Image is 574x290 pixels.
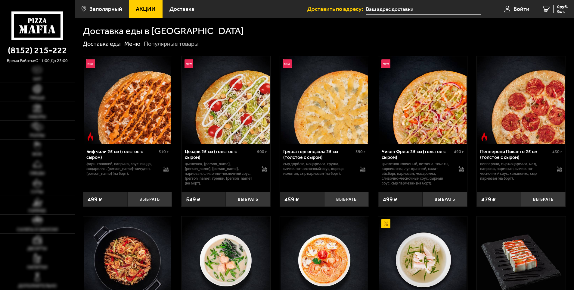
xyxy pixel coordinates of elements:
[281,56,368,144] img: Груша горгондзола 25 см (толстое с сыром)
[379,56,467,144] img: Чикен Фреш 25 см (толстое с сыром)
[480,149,551,160] div: Пепперони Пиканто 25 см (толстое с сыром)
[86,59,95,68] img: Новинка
[18,284,57,288] span: Дополнительно
[383,197,397,203] span: 499 ₽
[30,134,45,138] span: Роллы
[477,56,566,144] a: Острое блюдоПепперони Пиканто 25 см (толстое с сыром)
[185,149,256,160] div: Цезарь 25 см (толстое с сыром)
[182,56,270,144] img: Цезарь 25 см (толстое с сыром)
[480,132,489,141] img: Острое блюдо
[284,197,299,203] span: 459 ₽
[127,192,172,207] button: Выбрать
[27,247,47,251] span: Десерты
[32,152,42,156] span: WOK
[481,197,496,203] span: 479 ₽
[381,59,390,68] img: Новинка
[159,149,169,154] span: 510 г
[31,190,43,194] span: Супы
[226,192,270,207] button: Выбрать
[521,192,566,207] button: Выбрать
[182,56,270,144] a: НовинкаЦезарь 25 см (толстое с сыром)
[27,265,47,270] span: Напитки
[185,162,256,185] p: цыпленок, [PERSON_NAME], [PERSON_NAME], [PERSON_NAME], пармезан, сливочно-чесночный соус, [PERSON...
[84,56,171,144] img: Биф чили 25 см (толстое с сыром)
[557,5,568,9] span: 0 руб.
[552,149,562,154] span: 430 г
[423,192,467,207] button: Выбрать
[88,197,102,203] span: 499 ₽
[136,6,156,12] span: Акции
[28,209,46,213] span: Горячее
[124,40,143,47] a: Меню-
[280,56,369,144] a: НовинкаГруша горгондзола 25 см (толстое с сыром)
[30,171,45,175] span: Обеды
[324,192,369,207] button: Выбрать
[283,59,292,68] img: Новинка
[17,228,58,232] span: Салаты и закуски
[382,162,453,185] p: цыпленок копченый, ветчина, томаты, корнишоны, лук красный, салат айсберг, пармезан, моцарелла, с...
[283,149,354,160] div: Груша горгондзола 25 см (толстое с сыром)
[83,40,123,47] a: Доставка еды-
[86,132,95,141] img: Острое блюдо
[257,149,267,154] span: 500 г
[382,149,452,160] div: Чикен Фреш 25 см (толстое с сыром)
[86,162,157,176] p: фарш говяжий, паприка, соус-пицца, моцарелла, [PERSON_NAME]-кочудян, [PERSON_NAME] (на борт).
[366,4,481,15] input: Ваш адрес доставки
[557,10,568,13] span: 0 шт.
[513,6,529,12] span: Войти
[355,149,365,154] span: 390 г
[307,6,366,12] span: Доставить по адресу:
[86,149,157,160] div: Биф чили 25 см (толстое с сыром)
[477,56,565,144] img: Пепперони Пиканто 25 см (толстое с сыром)
[83,26,244,36] h1: Доставка еды в [GEOGRAPHIC_DATA]
[33,77,42,81] span: Хит
[381,219,390,228] img: Акционный
[185,59,194,68] img: Новинка
[29,115,46,119] span: Наборы
[83,56,172,144] a: НовинкаОстрое блюдоБиф чили 25 см (толстое с сыром)
[89,6,122,12] span: Заполярный
[283,162,354,176] p: сыр дорблю, моцарелла, груша, сливочно-чесночный соус, корица молотая, сыр пармезан (на борт).
[378,56,467,144] a: НовинкаЧикен Фреш 25 см (толстое с сыром)
[480,162,551,181] p: пепперони, сыр Моцарелла, мед, паприка, пармезан, сливочно-чесночный соус, халапеньо, сыр пармеза...
[454,149,464,154] span: 490 г
[144,40,199,48] div: Популярные товары
[30,96,45,100] span: Пицца
[169,6,194,12] span: Доставка
[186,197,200,203] span: 549 ₽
